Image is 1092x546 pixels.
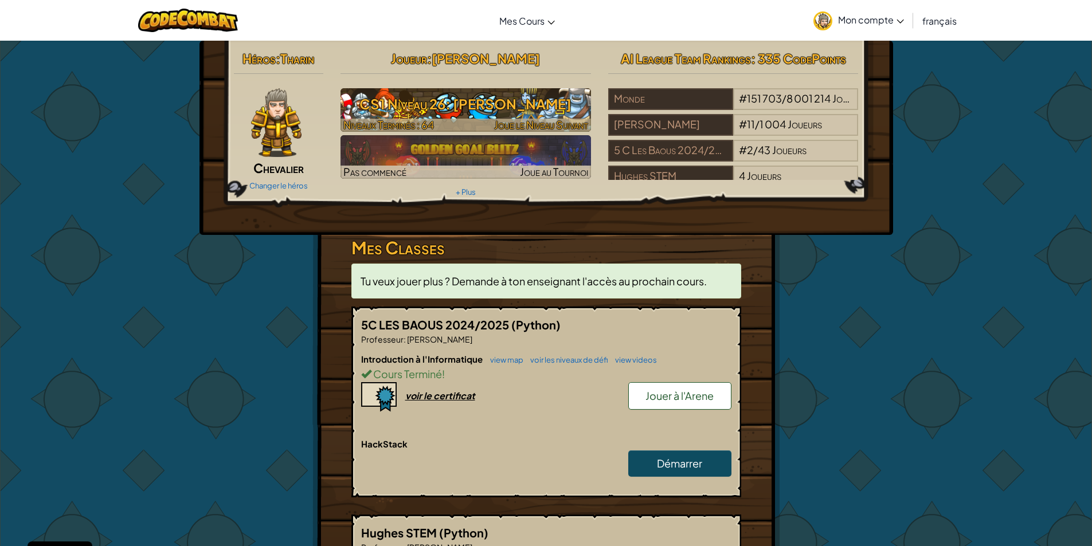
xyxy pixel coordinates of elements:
[405,390,475,402] div: voir le certificat
[427,50,432,66] span: :
[340,135,591,179] img: Golden Goal
[361,438,408,449] span: HackStack
[361,353,484,364] span: Introduction à l'Informatique
[499,15,545,27] span: Mes Cours
[361,334,404,344] span: Professeur
[772,143,807,156] span: Joueurs
[340,88,591,132] img: CS1 Niveau 26: Wakka Maul
[786,92,831,105] span: 8 001 214
[608,151,859,164] a: 5 C Les Baous 2024/2025#2/43Joueurs
[343,118,434,131] span: Niveaux Terminés : 64
[242,50,276,66] span: Héros
[782,92,786,105] span: /
[404,334,406,344] span: :
[138,9,238,32] img: CodeCombat logo
[280,50,314,66] span: Tharin
[361,525,439,540] span: Hughes STEM
[739,143,747,156] span: #
[608,125,859,138] a: [PERSON_NAME]#11/1 004Joueurs
[608,99,859,112] a: Monde#151 703/8 001 214Joueurs
[739,117,747,131] span: #
[371,367,442,380] span: Cours Terminé
[351,235,741,261] h3: Mes Classes
[391,50,427,66] span: Joueur
[276,50,280,66] span: :
[361,382,397,412] img: certificate-icon.png
[340,88,591,132] a: Joue le Niveau Suivant
[788,117,822,131] span: Joueurs
[813,11,832,30] img: avatar
[917,5,962,36] a: français
[343,165,406,178] span: Pas commencé
[609,355,657,364] a: view videos
[832,92,867,105] span: Joueurs
[361,390,475,402] a: voir le certificat
[922,15,957,27] span: français
[525,355,608,364] a: voir les niveaux de défi
[608,140,733,162] div: 5 C Les Baous 2024/2025
[628,450,731,477] a: Démarrer
[456,187,476,197] a: + Plus
[739,92,747,105] span: #
[838,14,904,26] span: Mon compte
[361,317,511,332] span: 5C LES BAOUS 2024/2025
[747,117,755,131] span: 11
[758,143,770,156] span: 43
[808,2,910,38] a: Mon compte
[608,114,733,136] div: [PERSON_NAME]
[608,166,733,187] div: Hughes STEM
[484,355,523,364] a: view map
[511,317,561,332] span: (Python)
[253,160,304,176] span: Chevalier
[657,457,702,470] span: Démarrer
[494,118,588,131] span: Joue le Niveau Suivant
[340,135,591,179] a: Pas commencéJoue au Tournoi
[747,143,753,156] span: 2
[520,165,588,178] span: Joue au Tournoi
[608,176,859,190] a: Hughes STEM4Joueurs
[739,169,745,182] span: 4
[249,181,308,190] a: Changer le héros
[747,92,782,105] span: 151 703
[760,117,786,131] span: 1 004
[755,117,760,131] span: /
[361,274,707,288] span: Tu veux jouer plus ? Demande à ton enseignant l'accès au prochain cours.
[340,91,591,117] h3: CS1 Niveau 26: [PERSON_NAME]
[442,367,445,380] span: !
[621,50,751,66] span: AI League Team Rankings
[494,5,561,36] a: Mes Cours
[439,525,488,540] span: (Python)
[645,389,714,402] span: Jouer à l'Arene
[406,334,472,344] span: [PERSON_NAME]
[753,143,758,156] span: /
[747,169,781,182] span: Joueurs
[432,50,540,66] span: [PERSON_NAME]
[608,88,733,110] div: Monde
[251,88,302,157] img: knight-pose.png
[751,50,846,66] span: : 335 CodePoints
